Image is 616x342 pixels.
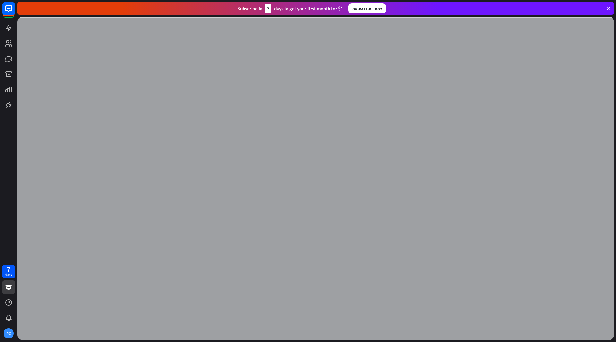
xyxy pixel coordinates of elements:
[237,4,343,13] div: Subscribe in days to get your first month for $1
[5,272,12,277] div: days
[7,267,10,272] div: 7
[4,328,14,338] div: PC
[2,265,15,278] a: 7 days
[265,4,271,13] div: 3
[348,3,386,13] div: Subscribe now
